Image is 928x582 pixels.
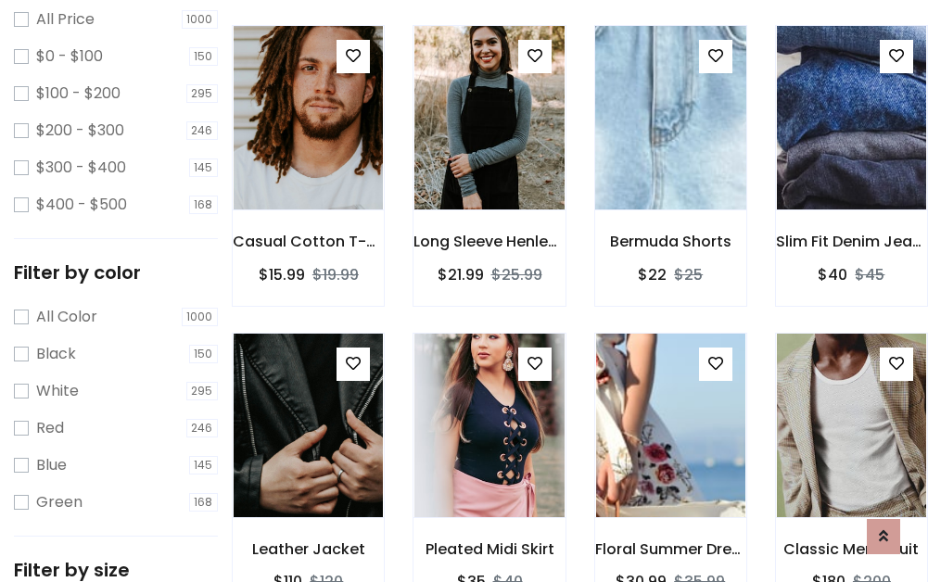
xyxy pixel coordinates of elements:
[36,491,83,513] label: Green
[413,233,565,250] h6: Long Sleeve Henley T-Shirt
[855,264,884,285] del: $45
[14,261,218,284] h5: Filter by color
[312,264,359,285] del: $19.99
[36,120,124,142] label: $200 - $300
[491,264,542,285] del: $25.99
[776,233,927,250] h6: Slim Fit Denim Jeans
[189,493,219,512] span: 168
[36,417,64,439] label: Red
[413,540,565,558] h6: Pleated Midi Skirt
[36,45,103,68] label: $0 - $100
[259,266,305,284] h6: $15.99
[189,456,219,474] span: 145
[595,233,746,250] h6: Bermuda Shorts
[233,540,384,558] h6: Leather Jacket
[233,233,384,250] h6: Casual Cotton T-Shirt
[186,84,219,103] span: 295
[595,540,746,558] h6: Floral Summer Dress
[14,559,218,581] h5: Filter by size
[36,343,76,365] label: Black
[776,540,927,558] h6: Classic Men's Suit
[818,266,847,284] h6: $40
[438,266,484,284] h6: $21.99
[36,157,126,179] label: $300 - $400
[189,345,219,363] span: 150
[186,382,219,400] span: 295
[36,380,79,402] label: White
[186,419,219,437] span: 246
[638,266,667,284] h6: $22
[36,194,127,216] label: $400 - $500
[182,10,219,29] span: 1000
[36,454,67,476] label: Blue
[36,306,97,328] label: All Color
[189,196,219,214] span: 168
[674,264,703,285] del: $25
[189,158,219,177] span: 145
[182,308,219,326] span: 1000
[36,8,95,31] label: All Price
[36,82,121,105] label: $100 - $200
[186,121,219,140] span: 246
[189,47,219,66] span: 150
